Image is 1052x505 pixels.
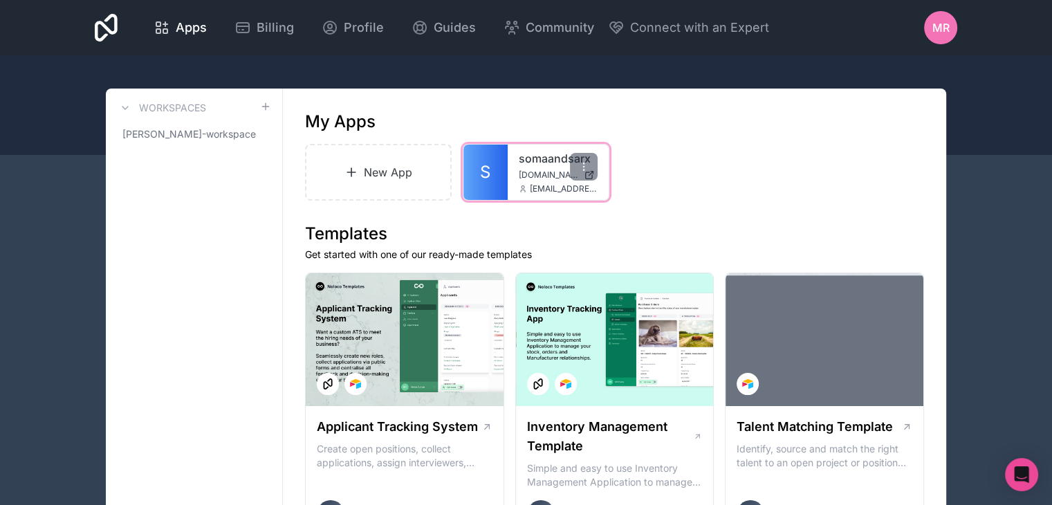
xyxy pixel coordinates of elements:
[400,12,487,43] a: Guides
[117,100,206,116] a: Workspaces
[519,150,598,167] a: somaandsarx
[519,169,598,181] a: [DOMAIN_NAME]
[527,461,703,489] p: Simple and easy to use Inventory Management Application to manage your stock, orders and Manufact...
[519,169,578,181] span: [DOMAIN_NAME]
[434,18,476,37] span: Guides
[737,442,912,470] p: Identify, source and match the right talent to an open project or position with our Talent Matchi...
[492,12,605,43] a: Community
[344,18,384,37] span: Profile
[305,248,924,261] p: Get started with one of our ready-made templates
[608,18,769,37] button: Connect with an Expert
[480,161,490,183] span: S
[117,122,271,147] a: [PERSON_NAME]-workspace
[305,223,924,245] h1: Templates
[527,417,693,456] h1: Inventory Management Template
[305,111,376,133] h1: My Apps
[630,18,769,37] span: Connect with an Expert
[1005,458,1038,491] div: Open Intercom Messenger
[317,442,492,470] p: Create open positions, collect applications, assign interviewers, centralise candidate feedback a...
[122,127,256,141] span: [PERSON_NAME]-workspace
[223,12,305,43] a: Billing
[526,18,594,37] span: Community
[176,18,207,37] span: Apps
[139,101,206,115] h3: Workspaces
[350,378,361,389] img: Airtable Logo
[932,19,950,36] span: MR
[530,183,598,194] span: [EMAIL_ADDRESS][DOMAIN_NAME]
[560,378,571,389] img: Airtable Logo
[311,12,395,43] a: Profile
[463,145,508,200] a: S
[317,417,478,437] h1: Applicant Tracking System
[142,12,218,43] a: Apps
[257,18,294,37] span: Billing
[742,378,753,389] img: Airtable Logo
[305,144,452,201] a: New App
[737,417,893,437] h1: Talent Matching Template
